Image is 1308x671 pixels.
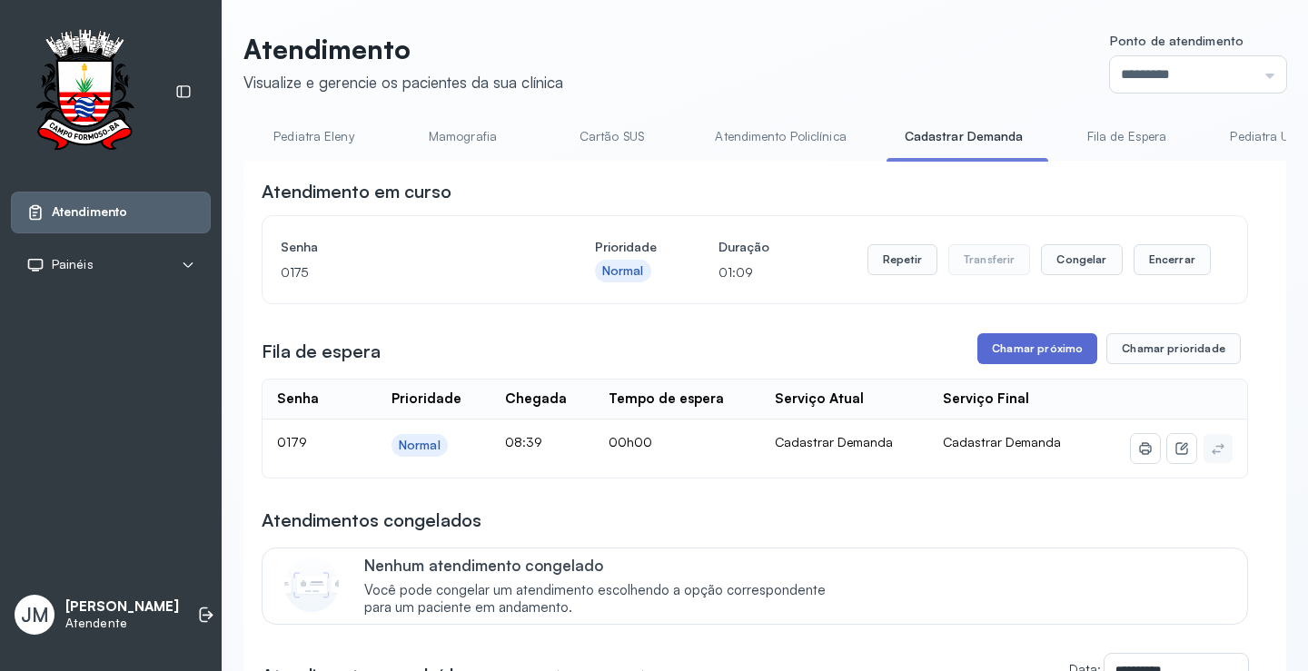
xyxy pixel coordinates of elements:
[281,260,533,285] p: 0175
[548,122,675,152] a: Cartão SUS
[243,73,563,92] div: Visualize e gerencie os pacientes da sua clínica
[602,263,644,279] div: Normal
[718,234,769,260] h4: Duração
[697,122,864,152] a: Atendimento Policlínica
[943,434,1061,449] span: Cadastrar Demanda
[364,582,845,617] span: Você pode congelar um atendimento escolhendo a opção correspondente para um paciente em andamento.
[243,33,563,65] p: Atendimento
[262,339,381,364] h3: Fila de espera
[262,179,451,204] h3: Atendimento em curso
[281,234,533,260] h4: Senha
[718,260,769,285] p: 01:09
[277,390,319,408] div: Senha
[26,203,195,222] a: Atendimento
[943,390,1029,408] div: Serviço Final
[399,438,441,453] div: Normal
[775,434,915,450] div: Cadastrar Demanda
[867,244,937,275] button: Repetir
[948,244,1031,275] button: Transferir
[887,122,1042,152] a: Cadastrar Demanda
[262,508,481,533] h3: Atendimentos congelados
[65,598,179,616] p: [PERSON_NAME]
[19,29,150,155] img: Logotipo do estabelecimento
[775,390,864,408] div: Serviço Atual
[52,257,94,272] span: Painéis
[1134,244,1211,275] button: Encerrar
[399,122,526,152] a: Mamografia
[1110,33,1244,48] span: Ponto de atendimento
[505,390,567,408] div: Chegada
[1041,244,1122,275] button: Congelar
[595,234,657,260] h4: Prioridade
[609,390,724,408] div: Tempo de espera
[65,616,179,631] p: Atendente
[391,390,461,408] div: Prioridade
[284,558,339,612] img: Imagem de CalloutCard
[1063,122,1190,152] a: Fila de Espera
[1106,333,1241,364] button: Chamar prioridade
[277,434,307,449] span: 0179
[250,122,377,152] a: Pediatra Eleny
[505,434,542,449] span: 08:39
[977,333,1097,364] button: Chamar próximo
[364,556,845,575] p: Nenhum atendimento congelado
[52,204,127,220] span: Atendimento
[609,434,652,449] span: 00h00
